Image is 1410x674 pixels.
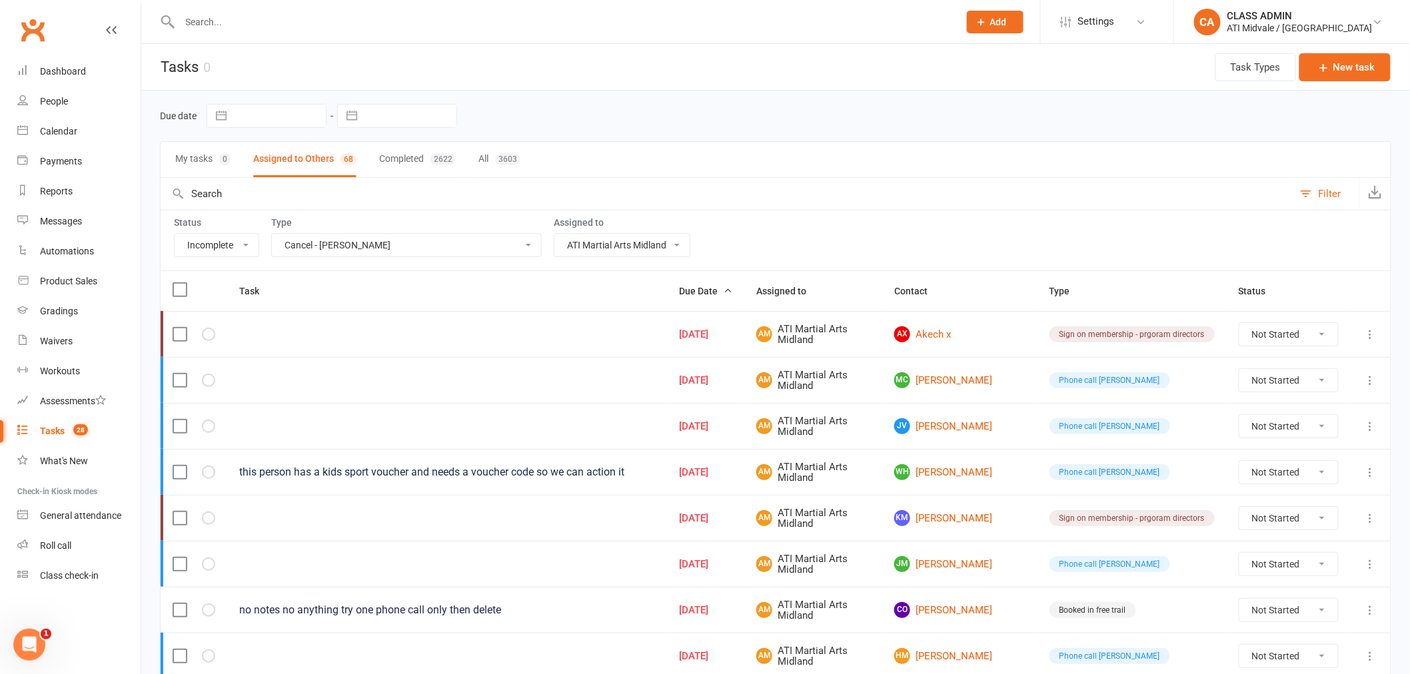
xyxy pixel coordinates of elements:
[203,59,211,75] div: 0
[1227,10,1373,22] div: CLASS ADMIN
[894,326,910,342] span: Ax
[756,286,821,296] span: Assigned to
[40,510,121,521] div: General attendance
[41,629,51,639] span: 1
[679,513,732,524] div: [DATE]
[1239,283,1281,299] button: Status
[73,424,88,436] span: 28
[40,246,94,256] div: Automations
[679,651,732,662] div: [DATE]
[894,464,910,480] span: WH
[679,559,732,570] div: [DATE]
[894,464,1026,480] a: WH[PERSON_NAME]
[1227,22,1373,34] div: ATI Midvale / [GEOGRAPHIC_DATA]
[1050,372,1170,388] div: Phone call [PERSON_NAME]
[679,467,732,478] div: [DATE]
[894,648,910,664] span: HM
[17,531,141,561] a: Roll call
[341,153,356,165] div: 68
[40,306,78,316] div: Gradings
[1319,186,1341,202] div: Filter
[679,283,732,299] button: Due Date
[40,426,65,436] div: Tasks
[17,266,141,296] a: Product Sales
[1078,7,1115,37] span: Settings
[1050,283,1085,299] button: Type
[1299,53,1391,81] button: New task
[679,286,732,296] span: Due Date
[40,396,106,406] div: Assessments
[271,217,542,228] label: Type
[17,296,141,326] a: Gradings
[17,561,141,591] a: Class kiosk mode
[1293,178,1359,210] button: Filter
[894,648,1026,664] a: HM[PERSON_NAME]
[40,570,99,581] div: Class check-in
[967,11,1024,33] button: Add
[478,142,520,177] button: All3603
[1050,326,1215,342] div: Sign on membership - prgoram directors
[40,96,68,107] div: People
[1050,418,1170,434] div: Phone call [PERSON_NAME]
[379,142,456,177] button: Completed2622
[239,283,274,299] button: Task
[894,326,1026,342] a: AxAkech x
[1050,286,1085,296] span: Type
[756,324,870,346] span: ATI Martial Arts Midland
[756,462,870,484] span: ATI Martial Arts Midland
[141,44,211,90] h1: Tasks
[756,326,772,342] span: AM
[894,602,1026,618] a: CO[PERSON_NAME]
[990,17,1007,27] span: Add
[16,13,49,47] a: Clubworx
[40,186,73,196] div: Reports
[239,603,655,617] div: no notes no anything try one phone call only then delete
[17,501,141,531] a: General attendance kiosk mode
[756,599,870,621] span: ATI Martial Arts Midland
[40,276,97,286] div: Product Sales
[40,216,82,226] div: Messages
[756,418,772,434] span: AM
[1050,464,1170,480] div: Phone call [PERSON_NAME]
[894,556,1026,572] a: JM[PERSON_NAME]
[679,421,732,432] div: [DATE]
[17,206,141,236] a: Messages
[756,648,772,664] span: AM
[894,372,910,388] span: MC
[17,236,141,266] a: Automations
[1050,510,1215,526] div: Sign on membership - prgoram directors
[40,456,88,466] div: What's New
[894,372,1026,388] a: MC[PERSON_NAME]
[40,156,82,167] div: Payments
[1194,9,1221,35] div: CA
[679,605,732,616] div: [DATE]
[17,87,141,117] a: People
[679,329,732,340] div: [DATE]
[17,147,141,176] a: Payments
[1050,556,1170,572] div: Phone call [PERSON_NAME]
[17,446,141,476] a: What's New
[495,153,520,165] div: 3603
[679,375,732,386] div: [DATE]
[17,326,141,356] a: Waivers
[894,286,942,296] span: Contact
[174,217,259,228] label: Status
[1215,53,1296,81] button: Task Types
[40,126,77,137] div: Calendar
[160,111,197,121] label: Due date
[756,416,870,438] span: ATI Martial Arts Midland
[239,466,655,479] div: this person has a kids sport voucher and needs a voucher code so we can action it
[756,464,772,480] span: AM
[756,370,870,392] span: ATI Martial Arts Midland
[1050,648,1170,664] div: Phone call [PERSON_NAME]
[17,117,141,147] a: Calendar
[17,176,141,206] a: Reports
[894,510,1026,526] a: KM[PERSON_NAME]
[756,553,870,575] span: ATI Martial Arts Midland
[17,356,141,386] a: Workouts
[756,602,772,618] span: AM
[894,418,1026,434] a: JV[PERSON_NAME]
[894,283,942,299] button: Contact
[756,556,772,572] span: AM
[1050,602,1136,618] div: Booked in free trail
